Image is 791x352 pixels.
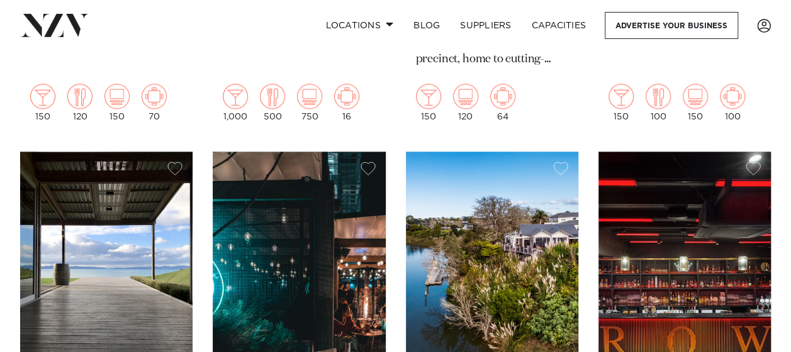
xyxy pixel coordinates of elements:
img: theatre.png [453,84,478,109]
div: 70 [142,84,167,121]
div: 150 [683,84,708,121]
div: 500 [260,84,285,121]
img: theatre.png [104,84,130,109]
div: 750 [297,84,322,121]
img: cocktail.png [30,84,55,109]
a: SUPPLIERS [450,12,521,39]
div: 150 [30,84,55,121]
a: Capacities [522,12,597,39]
img: dining.png [67,84,93,109]
img: dining.png [646,84,671,109]
div: 1,000 [223,84,248,121]
img: meeting.png [490,84,515,109]
div: 120 [453,84,478,121]
img: theatre.png [297,84,322,109]
div: 150 [416,84,441,121]
img: meeting.png [720,84,745,109]
img: cocktail.png [416,84,441,109]
img: dining.png [260,84,285,109]
img: meeting.png [334,84,359,109]
div: 150 [609,84,634,121]
div: 120 [67,84,93,121]
div: 100 [720,84,745,121]
div: 64 [490,84,515,121]
div: 16 [334,84,359,121]
a: Locations [315,12,403,39]
a: Advertise your business [605,12,738,39]
img: nzv-logo.png [20,14,89,36]
div: 150 [104,84,130,121]
img: cocktail.png [223,84,248,109]
img: theatre.png [683,84,708,109]
img: cocktail.png [609,84,634,109]
a: BLOG [403,12,450,39]
img: meeting.png [142,84,167,109]
div: 100 [646,84,671,121]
